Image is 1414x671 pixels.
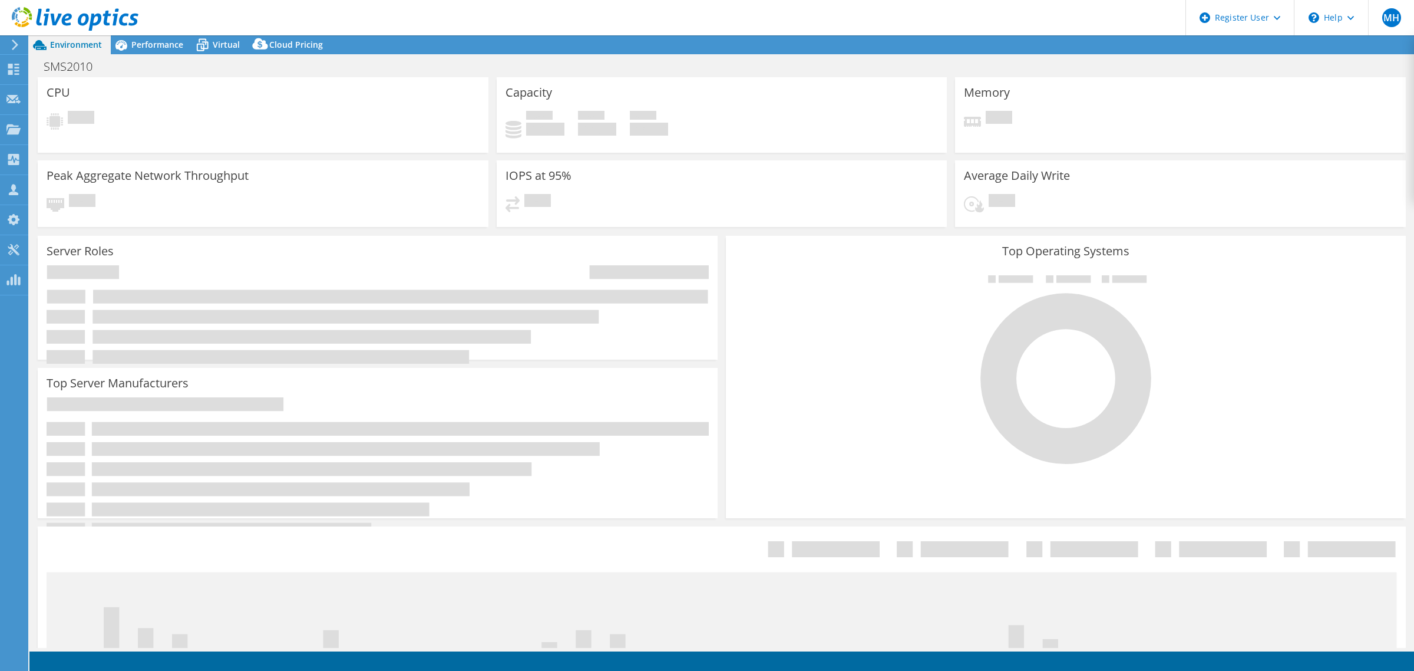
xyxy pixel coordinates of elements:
span: Environment [50,39,102,50]
span: Pending [69,194,95,210]
span: Cloud Pricing [269,39,323,50]
h3: Peak Aggregate Network Throughput [47,169,249,182]
span: Pending [986,111,1012,127]
span: Pending [524,194,551,210]
h1: SMS2010 [38,60,111,73]
h3: CPU [47,86,70,99]
h4: 0 GiB [630,123,668,136]
h3: Top Server Manufacturers [47,377,189,390]
h3: Server Roles [47,245,114,258]
span: MH [1382,8,1401,27]
h3: Capacity [506,86,552,99]
h3: IOPS at 95% [506,169,571,182]
h4: 0 GiB [578,123,616,136]
h3: Memory [964,86,1010,99]
span: Performance [131,39,183,50]
span: Virtual [213,39,240,50]
h3: Average Daily Write [964,169,1070,182]
span: Pending [68,111,94,127]
h4: 0 GiB [526,123,564,136]
svg: \n [1309,12,1319,23]
span: Free [578,111,604,123]
span: Used [526,111,553,123]
h3: Top Operating Systems [735,245,1397,258]
span: Total [630,111,656,123]
span: Pending [989,194,1015,210]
